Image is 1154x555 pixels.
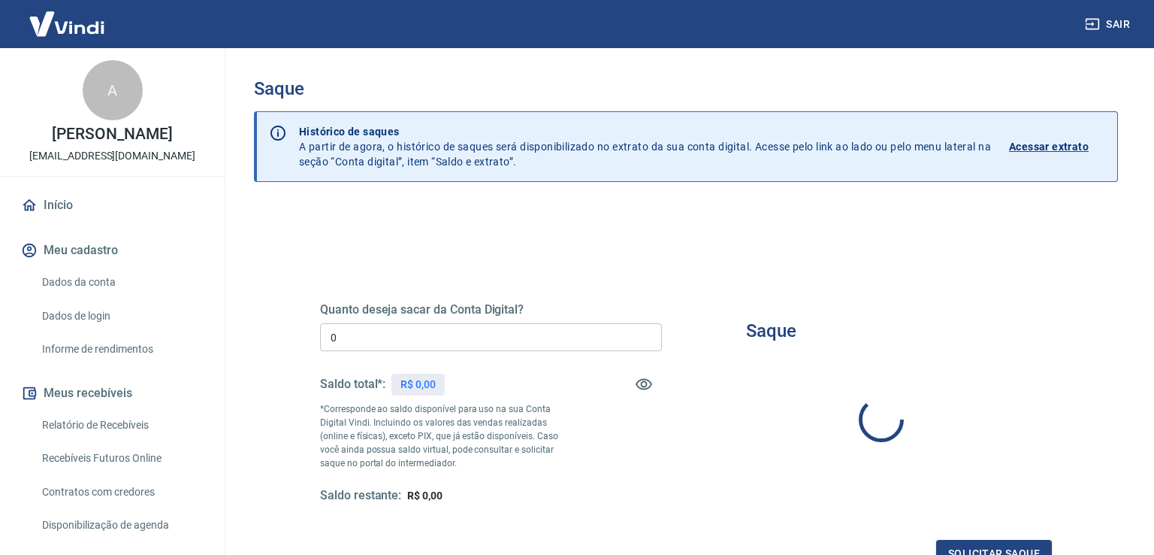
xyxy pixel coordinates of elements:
a: Recebíveis Futuros Online [36,443,207,474]
a: Relatório de Recebíveis [36,410,207,441]
h5: Saldo restante: [320,488,401,504]
button: Meus recebíveis [18,377,207,410]
button: Sair [1082,11,1136,38]
div: A [83,60,143,120]
h3: Saque [746,320,796,341]
img: Vindi [18,1,116,47]
p: R$ 0,00 [400,377,436,393]
a: Início [18,189,207,222]
p: [EMAIL_ADDRESS][DOMAIN_NAME] [29,148,195,164]
p: A partir de agora, o histórico de saques será disponibilizado no extrato da sua conta digital. Ac... [299,124,991,169]
a: Informe de rendimentos [36,334,207,365]
a: Acessar extrato [1009,124,1105,169]
h3: Saque [254,78,1118,99]
a: Dados de login [36,301,207,332]
a: Disponibilização de agenda [36,510,207,541]
h5: Saldo total*: [320,377,385,392]
span: R$ 0,00 [407,490,443,502]
button: Meu cadastro [18,234,207,267]
a: Contratos com credores [36,477,207,508]
p: [PERSON_NAME] [52,126,172,142]
p: *Corresponde ao saldo disponível para uso na sua Conta Digital Vindi. Incluindo os valores das ve... [320,402,576,470]
p: Histórico de saques [299,124,991,139]
a: Dados da conta [36,267,207,298]
p: Acessar extrato [1009,139,1089,154]
h5: Quanto deseja sacar da Conta Digital? [320,302,662,317]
